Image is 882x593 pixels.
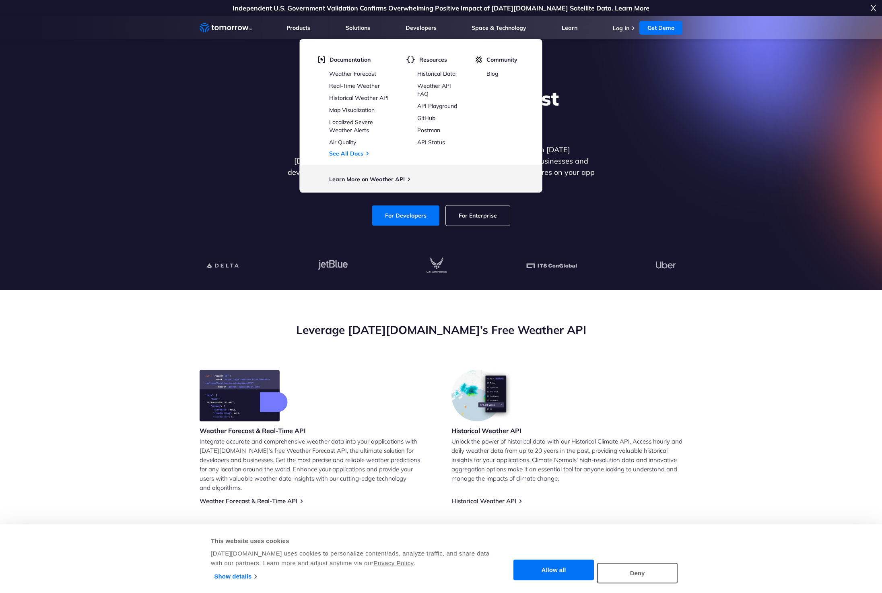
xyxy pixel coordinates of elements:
a: Show details [214,570,257,583]
a: Historical Data [417,70,455,77]
h3: Weather Forecast & Real-Time API [200,426,306,435]
a: Independent U.S. Government Validation Confirms Overwhelming Positive Impact of [DATE][DOMAIN_NAM... [233,4,649,12]
a: Historical Weather API [451,497,516,505]
div: [DATE][DOMAIN_NAME] uses cookies to personalize content/ads, analyze traffic, and share data with... [211,549,490,568]
a: Air Quality [329,139,356,146]
div: This website uses cookies [211,536,490,546]
a: API Playground [417,102,457,110]
h1: Explore the World’s Best Weather API [286,86,596,135]
span: Community [486,56,517,63]
a: Privacy Policy [373,560,414,566]
a: Space & Technology [472,24,526,31]
h2: Leverage [DATE][DOMAIN_NAME]’s Free Weather API [200,322,682,338]
h3: Historical Weather API [451,426,521,435]
a: Products [286,24,310,31]
a: Solutions [346,24,370,31]
p: Integrate accurate and comprehensive weather data into your applications with [DATE][DOMAIN_NAME]... [200,437,431,492]
img: brackets.svg [406,56,415,63]
p: Get reliable and precise weather data through our free API. Count on [DATE][DOMAIN_NAME] for quic... [286,144,596,189]
a: Blog [486,70,498,77]
p: Unlock the power of historical data with our Historical Climate API. Access hourly and daily weat... [451,437,682,483]
a: Home link [200,22,252,34]
img: doc.svg [318,56,326,63]
a: Map Visualization [329,106,375,114]
button: Allow all [513,560,594,581]
a: Learn More on Weather API [329,176,405,183]
a: Localized Severe Weather Alerts [329,118,373,134]
span: Documentation [330,56,371,63]
a: Weather API FAQ [417,82,451,97]
a: Get Demo [639,21,682,35]
a: For Developers [372,205,439,226]
a: See All Docs [329,150,363,157]
a: Historical Weather API [329,94,389,102]
a: Weather Forecast [329,70,376,77]
img: tio-c.svg [476,56,482,63]
a: Log In [613,25,629,32]
a: GitHub [417,114,435,122]
button: Deny [597,563,678,583]
a: Postman [417,126,440,134]
span: Resources [419,56,447,63]
a: Developers [406,24,437,31]
a: Weather Forecast & Real-Time API [200,497,297,505]
a: For Enterprise [446,205,510,226]
a: Real-Time Weather [329,82,380,89]
a: API Status [417,139,445,146]
a: Learn [562,24,577,31]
